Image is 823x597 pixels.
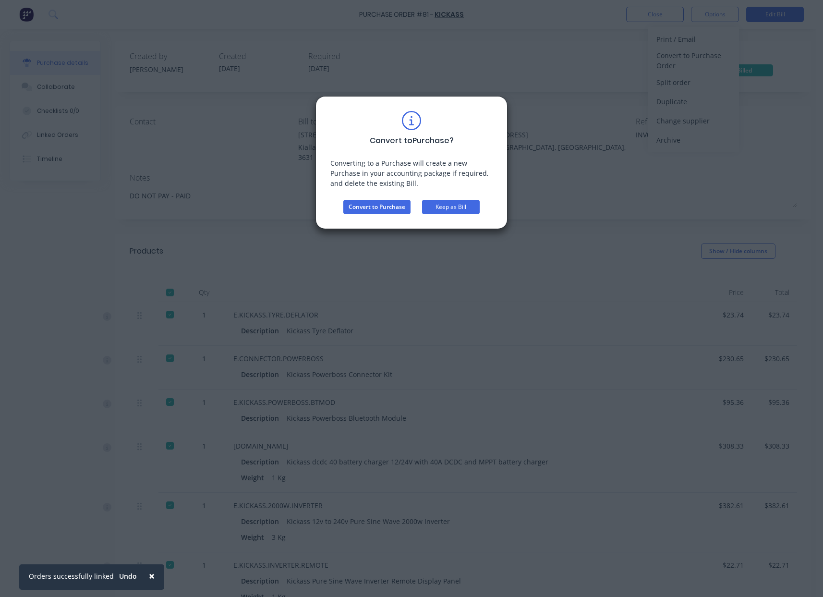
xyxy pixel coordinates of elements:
div: Orders successfully linked [29,571,114,581]
button: Undo [114,569,142,584]
div: Convert to Purchase ? [370,135,454,146]
button: Convert to Purchase [343,200,411,214]
div: Converting to a Purchase will create a new Purchase in your accounting package if required, and d... [330,158,493,188]
button: Keep as Bill [422,200,480,214]
span: × [149,569,155,583]
button: Close [139,564,164,587]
